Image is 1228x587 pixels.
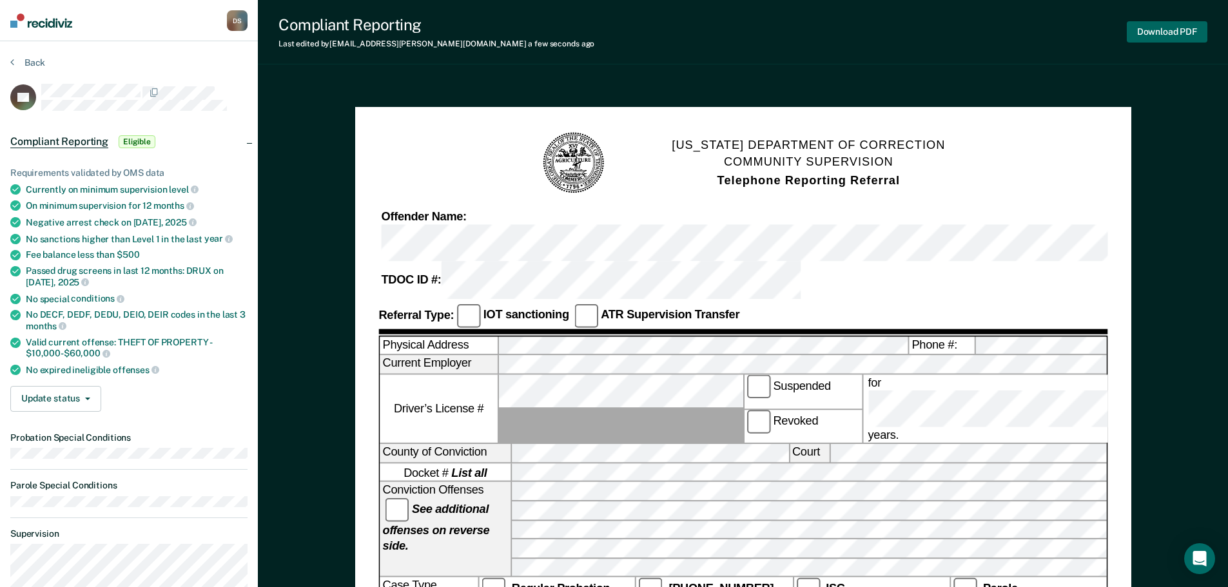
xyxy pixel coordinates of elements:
[10,480,248,491] dt: Parole Special Conditions
[451,466,487,479] strong: List all
[789,445,828,463] label: Court
[119,135,155,148] span: Eligible
[744,375,861,409] label: Suspended
[165,217,196,227] span: 2025
[380,356,497,374] label: Current Employer
[26,348,110,358] span: $10,000-$60,000
[204,233,233,244] span: year
[10,386,101,412] button: Update status
[153,200,194,211] span: months
[385,498,409,522] input: See additional offenses on reverse side.
[227,10,248,31] div: D S
[1184,543,1215,574] div: Open Intercom Messenger
[10,432,248,443] dt: Probation Special Conditions
[71,293,124,303] span: conditions
[574,303,598,327] input: ATR Supervision Transfer
[868,390,1227,427] input: for years.
[26,364,248,376] div: No expired ineligible
[26,233,248,245] div: No sanctions higher than Level 1 in the last
[10,528,248,539] dt: Supervision
[717,173,899,186] strong: Telephone Reporting Referral
[380,445,511,463] label: County of Conviction
[278,39,594,48] div: Last edited by [EMAIL_ADDRESS][PERSON_NAME][DOMAIN_NAME]
[380,336,497,354] label: Physical Address
[10,14,72,28] img: Recidiviz
[380,483,511,577] div: Conviction Offenses
[380,375,497,443] label: Driver’s License #
[746,375,770,399] input: Suspended
[10,57,45,68] button: Back
[381,210,466,223] strong: Offender Name:
[381,273,441,286] strong: TDOC ID #:
[10,135,108,148] span: Compliant Reporting
[1127,21,1207,43] button: Download PDF
[744,410,861,443] label: Revoked
[601,308,739,321] strong: ATR Supervision Transfer
[10,168,248,178] div: Requirements validated by OMS data
[26,265,248,287] div: Passed drug screens in last 12 months: DRUX on [DATE],
[26,309,248,331] div: No DECF, DEDF, DEDU, DEIO, DEIR codes in the last 3
[113,365,159,375] span: offenses
[117,249,139,260] span: $500
[909,336,974,354] label: Phone #:
[382,503,489,552] strong: See additional offenses on reverse side.
[227,10,248,31] button: DS
[26,217,248,228] div: Negative arrest check on [DATE],
[456,303,480,327] input: IOT sanctioning
[672,137,945,189] h1: [US_STATE] DEPARTMENT OF CORRECTION COMMUNITY SUPERVISION
[26,249,248,260] div: Fee balance less than
[26,184,248,195] div: Currently on minimum supervision
[404,465,487,480] span: Docket #
[169,184,198,195] span: level
[378,308,454,321] strong: Referral Type:
[483,308,569,321] strong: IOT sanctioning
[541,131,606,196] img: TN Seal
[746,410,770,434] input: Revoked
[278,15,594,34] div: Compliant Reporting
[26,337,248,359] div: Valid current offense: THEFT OF PROPERTY -
[528,39,594,48] span: a few seconds ago
[58,277,89,287] span: 2025
[26,200,248,211] div: On minimum supervision for 12
[26,321,66,331] span: months
[26,293,248,305] div: No special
